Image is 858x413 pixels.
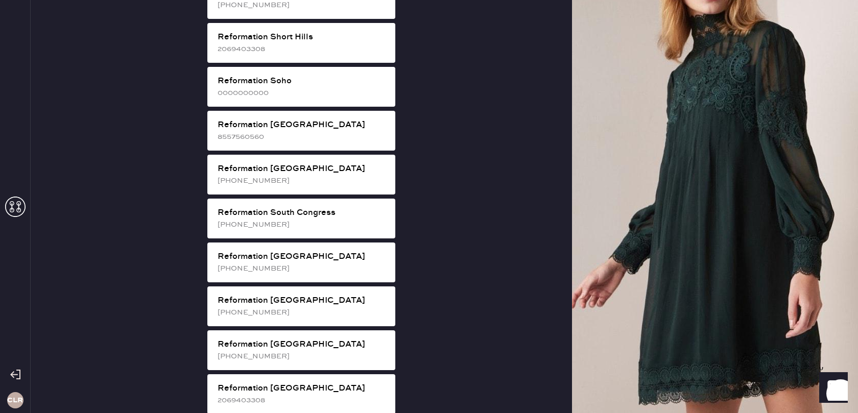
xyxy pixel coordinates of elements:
div: Reformation [GEOGRAPHIC_DATA] [218,382,387,395]
div: Reformation [GEOGRAPHIC_DATA] [218,163,387,175]
div: [PHONE_NUMBER] [218,219,387,230]
div: 8557560560 [218,131,387,142]
div: [PHONE_NUMBER] [218,307,387,318]
div: [PHONE_NUMBER] [218,263,387,274]
div: [PHONE_NUMBER] [218,351,387,362]
div: Reformation [GEOGRAPHIC_DATA] [218,295,387,307]
div: Reformation Soho [218,75,387,87]
div: Reformation Short Hills [218,31,387,43]
div: Reformation [GEOGRAPHIC_DATA] [218,338,387,351]
div: 2069403308 [218,395,387,406]
div: 2069403308 [218,43,387,55]
div: Reformation [GEOGRAPHIC_DATA] [218,119,387,131]
div: 0000000000 [218,87,387,99]
iframe: Front Chat [809,367,853,411]
div: Reformation [GEOGRAPHIC_DATA] [218,251,387,263]
div: Reformation South Congress [218,207,387,219]
div: [PHONE_NUMBER] [218,175,387,186]
h3: CLR [7,397,23,404]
